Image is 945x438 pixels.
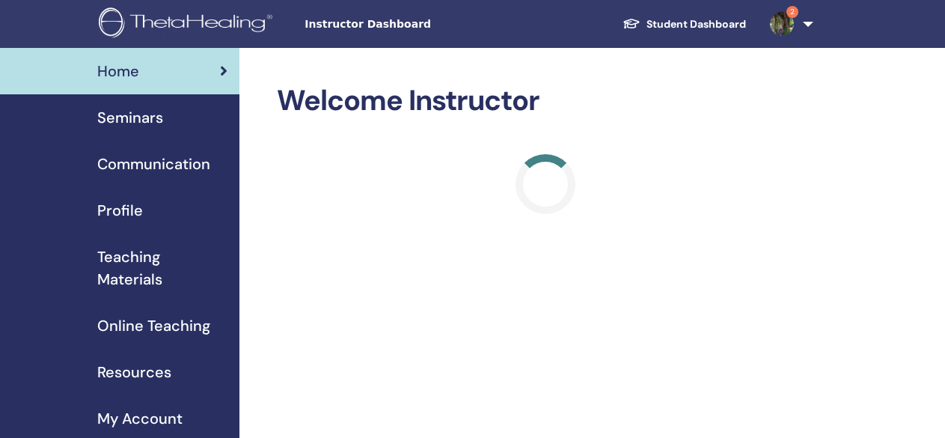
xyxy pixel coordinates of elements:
[305,16,529,32] span: Instructor Dashboard
[277,84,813,118] h2: Welcome Instructor
[97,60,139,82] span: Home
[97,407,183,430] span: My Account
[97,199,143,222] span: Profile
[97,246,227,291] span: Teaching Materials
[97,153,210,175] span: Communication
[97,361,171,383] span: Resources
[97,314,210,337] span: Online Teaching
[99,7,278,41] img: logo.png
[770,12,794,36] img: default.jpg
[786,6,798,18] span: 2
[97,106,163,129] span: Seminars
[611,10,758,38] a: Student Dashboard
[623,17,640,30] img: graduation-cap-white.svg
